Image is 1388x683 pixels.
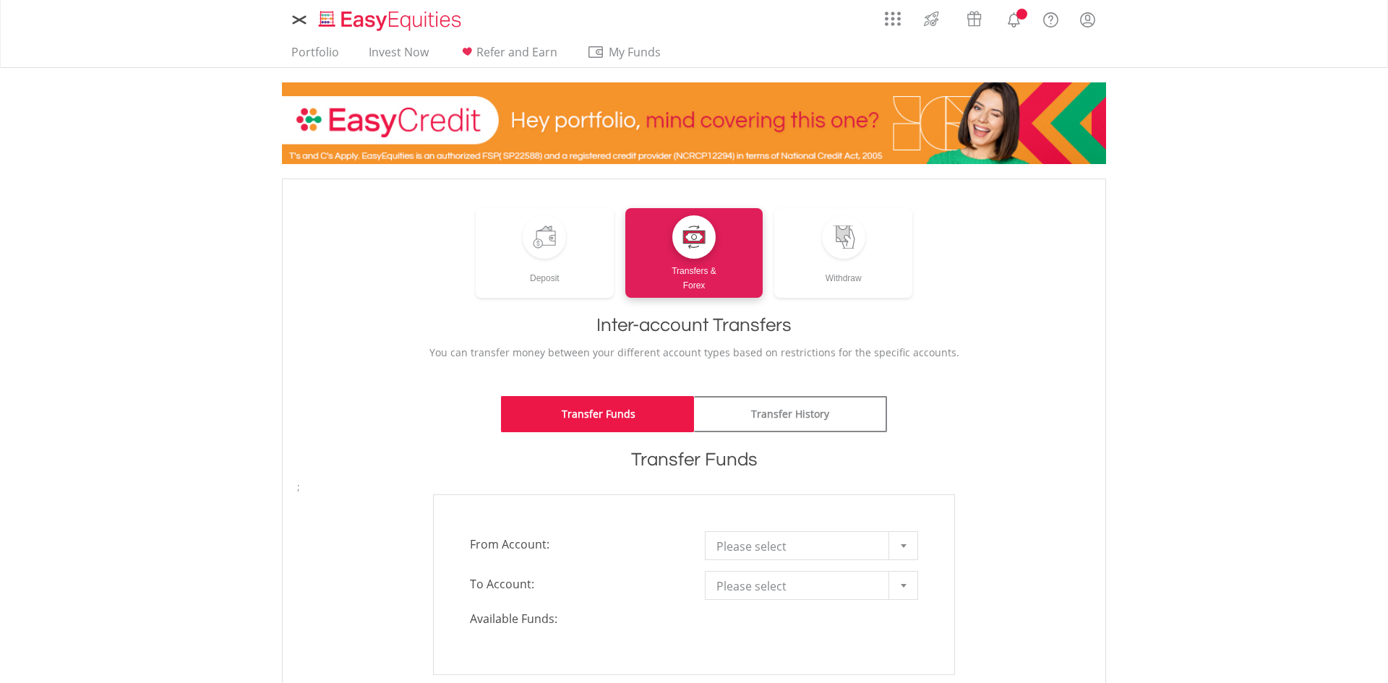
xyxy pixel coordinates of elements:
span: Please select [716,572,885,601]
a: Transfer History [694,396,887,432]
a: Vouchers [953,4,995,30]
div: Transfers & Forex [625,259,763,293]
a: My Profile [1069,4,1106,35]
a: Transfers &Forex [625,208,763,298]
img: EasyCredit Promotion Banner [282,82,1106,164]
span: To Account: [459,571,694,597]
a: Deposit [476,208,614,298]
a: Home page [313,4,467,33]
span: From Account: [459,531,694,557]
p: You can transfer money between your different account types based on restrictions for the specifi... [297,345,1091,360]
span: Available Funds: [459,611,694,627]
h1: Transfer Funds [297,447,1091,473]
a: Transfer Funds [501,396,694,432]
a: Portfolio [286,45,345,67]
div: Deposit [476,259,614,285]
span: Refer and Earn [476,44,557,60]
a: Invest Now [363,45,434,67]
img: thrive-v2.svg [920,7,943,30]
div: Withdraw [774,259,912,285]
a: Notifications [995,4,1032,33]
h1: Inter-account Transfers [297,312,1091,338]
span: Please select [716,532,885,561]
img: EasyEquities_Logo.png [316,9,467,33]
a: AppsGrid [875,4,910,27]
span: My Funds [587,43,682,61]
img: grid-menu-icon.svg [885,11,901,27]
a: Withdraw [774,208,912,298]
img: vouchers-v2.svg [962,7,986,30]
a: FAQ's and Support [1032,4,1069,33]
a: Refer and Earn [453,45,563,67]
